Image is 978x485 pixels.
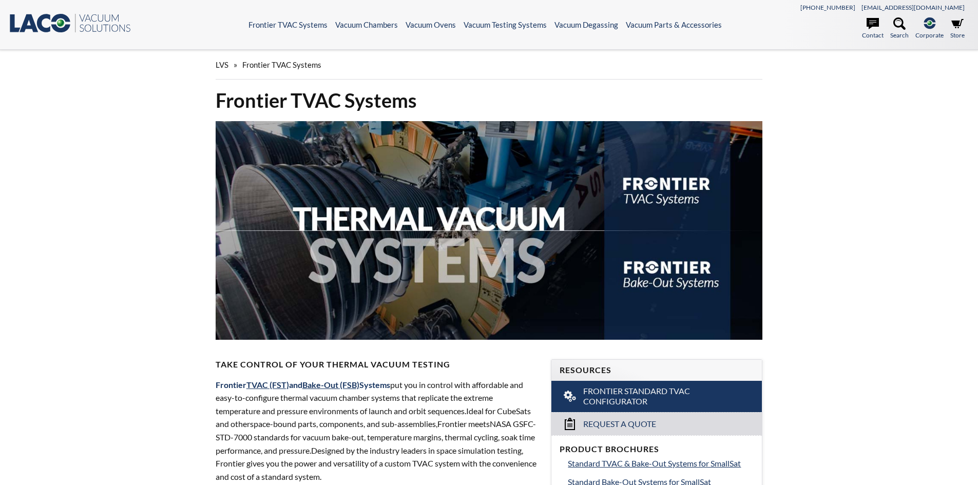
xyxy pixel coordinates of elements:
[406,20,456,29] a: Vacuum Ovens
[560,365,754,376] h4: Resources
[248,20,328,29] a: Frontier TVAC Systems
[583,386,732,408] span: Frontier Standard TVAC Configurator
[464,20,547,29] a: Vacuum Testing Systems
[466,406,473,416] span: Id
[890,17,909,40] a: Search
[551,381,762,413] a: Frontier Standard TVAC Configurator
[216,380,390,390] span: Frontier and Systems
[216,378,539,483] p: put you in control with affordable and easy-to-configure thermal vacuum chamber systems that repl...
[216,121,763,340] img: Thermal Vacuum Systems header
[862,17,884,40] a: Contact
[216,393,531,429] span: xtreme temperature and pressure environments of launch and orbit sequences. eal for CubeSats and ...
[915,30,944,40] span: Corporate
[568,458,741,468] span: Standard TVAC & Bake-Out Systems for SmallSat
[216,445,536,481] span: Designed by the industry leaders in space simulation testing, Frontier gives you the power and ve...
[583,419,656,430] span: Request a Quote
[250,419,437,429] span: space-bound parts, components, and sub-assemblies,
[216,50,763,80] div: »
[246,380,289,390] a: TVAC (FST)
[216,419,536,455] span: NASA GSFC-STD-7000 standards for vacuum bake-out, temperature margins, thermal cycling, soak time...
[335,20,398,29] a: Vacuum Chambers
[560,444,754,455] h4: Product Brochures
[568,457,754,470] a: Standard TVAC & Bake-Out Systems for SmallSat
[554,20,618,29] a: Vacuum Degassing
[950,17,965,40] a: Store
[242,60,321,69] span: Frontier TVAC Systems
[216,60,228,69] span: LVS
[216,88,763,113] h1: Frontier TVAC Systems
[626,20,722,29] a: Vacuum Parts & Accessories
[800,4,855,11] a: [PHONE_NUMBER]
[551,412,762,435] a: Request a Quote
[861,4,965,11] a: [EMAIL_ADDRESS][DOMAIN_NAME]
[216,359,539,370] h4: Take Control of Your Thermal Vacuum Testing
[302,380,359,390] a: Bake-Out (FSB)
